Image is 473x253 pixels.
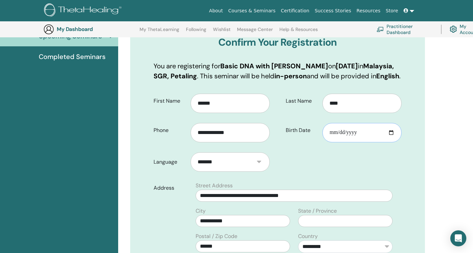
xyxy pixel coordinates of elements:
span: Completed Seminars [39,52,105,62]
a: Store [383,5,401,17]
b: English [376,72,399,80]
a: About [206,5,225,17]
b: Basic DNA with [PERSON_NAME] [220,62,328,70]
div: Open Intercom Messenger [450,230,466,246]
label: Street Address [196,182,233,190]
a: Practitioner Dashboard [377,22,433,37]
label: First Name [149,95,191,107]
label: State / Province [298,207,337,215]
img: cog.svg [450,24,457,34]
a: Help & Resources [279,27,318,37]
b: in-person [274,72,307,80]
a: Resources [354,5,383,17]
img: chalkboard-teacher.svg [377,27,384,32]
b: [DATE] [336,62,358,70]
label: Phone [149,124,191,137]
label: Address [149,182,192,194]
a: Following [186,27,206,37]
a: Message Center [237,27,273,37]
a: Success Stories [312,5,354,17]
p: You are registering for on in . This seminar will be held and will be provided in . [154,61,402,81]
b: Malaysia, SGR, Petaling [154,62,394,80]
a: Certification [278,5,312,17]
label: Postal / Zip Code [196,232,237,240]
label: Birth Date [281,124,323,137]
img: logo.png [44,3,124,18]
a: Wishlist [213,27,231,37]
img: generic-user-icon.jpg [43,24,54,35]
h3: Confirm Your Registration [154,36,402,48]
h3: My Dashboard [57,26,124,32]
a: My ThetaLearning [140,27,179,37]
label: Last Name [281,95,323,107]
label: Country [298,232,318,240]
label: Language [149,156,191,168]
label: City [196,207,206,215]
a: Courses & Seminars [226,5,278,17]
